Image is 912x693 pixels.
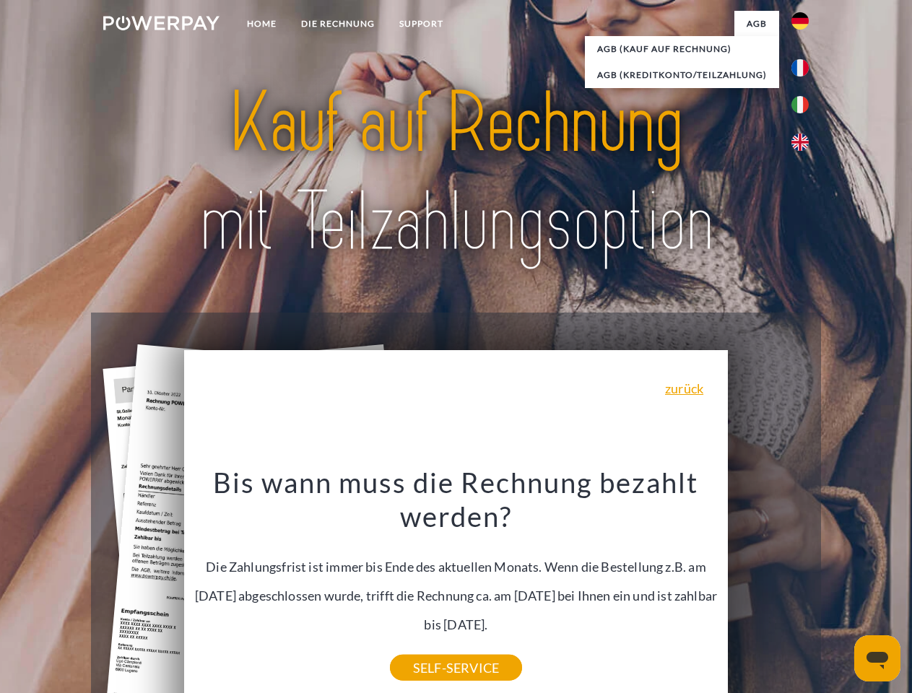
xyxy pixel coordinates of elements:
[138,69,774,276] img: title-powerpay_de.svg
[193,465,720,534] h3: Bis wann muss die Rechnung bezahlt werden?
[387,11,456,37] a: SUPPORT
[585,62,779,88] a: AGB (Kreditkonto/Teilzahlung)
[390,655,522,681] a: SELF-SERVICE
[854,635,900,681] iframe: Schaltfläche zum Öffnen des Messaging-Fensters
[791,12,809,30] img: de
[193,465,720,668] div: Die Zahlungsfrist ist immer bis Ende des aktuellen Monats. Wenn die Bestellung z.B. am [DATE] abg...
[734,11,779,37] a: agb
[665,382,703,395] a: zurück
[289,11,387,37] a: DIE RECHNUNG
[103,16,220,30] img: logo-powerpay-white.svg
[791,59,809,77] img: fr
[791,96,809,113] img: it
[585,36,779,62] a: AGB (Kauf auf Rechnung)
[235,11,289,37] a: Home
[791,134,809,151] img: en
